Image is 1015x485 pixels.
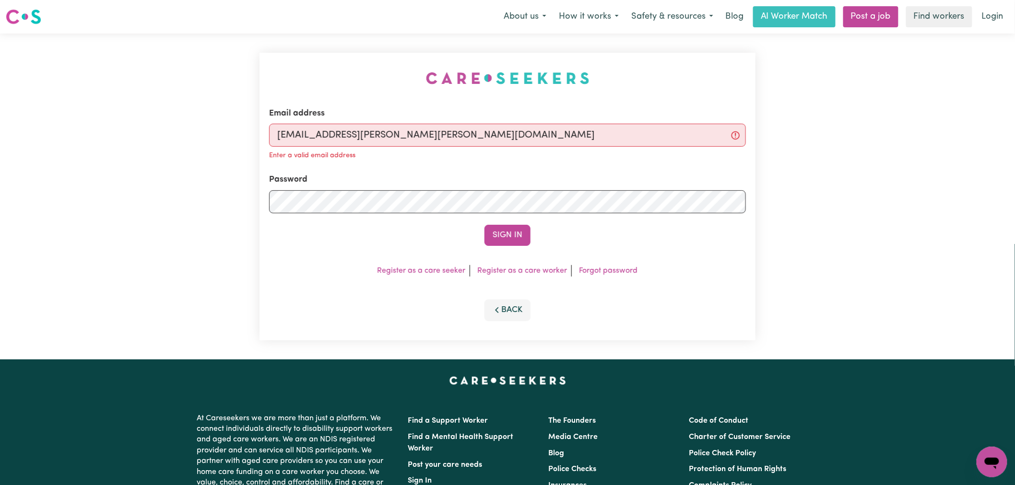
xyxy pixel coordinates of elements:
a: Register as a care worker [478,267,567,275]
img: Careseekers logo [6,8,41,25]
input: Email address [269,124,746,147]
a: Code of Conduct [689,417,749,425]
a: Protection of Human Rights [689,465,787,473]
p: Enter a valid email address [269,150,355,161]
a: Blog [548,450,564,457]
a: Login [976,6,1009,27]
a: Post your care needs [408,461,482,469]
a: The Founders [548,417,596,425]
a: Police Check Policy [689,450,756,457]
a: AI Worker Match [753,6,836,27]
label: Email address [269,107,325,120]
button: Sign In [484,225,531,246]
label: Password [269,173,307,186]
a: Sign In [408,477,432,485]
a: Find a Support Worker [408,417,488,425]
a: Police Checks [548,465,596,473]
button: Back [484,300,531,321]
button: How it works [553,7,625,27]
a: Register as a care seeker [378,267,466,275]
iframe: Button to launch messaging window [977,447,1007,477]
a: Careseekers logo [6,6,41,28]
a: Find a Mental Health Support Worker [408,433,513,452]
a: Charter of Customer Service [689,433,791,441]
button: About us [497,7,553,27]
a: Post a job [843,6,898,27]
a: Blog [720,6,749,27]
button: Safety & resources [625,7,720,27]
a: Find workers [906,6,972,27]
a: Careseekers home page [449,377,566,384]
a: Forgot password [579,267,638,275]
a: Media Centre [548,433,598,441]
